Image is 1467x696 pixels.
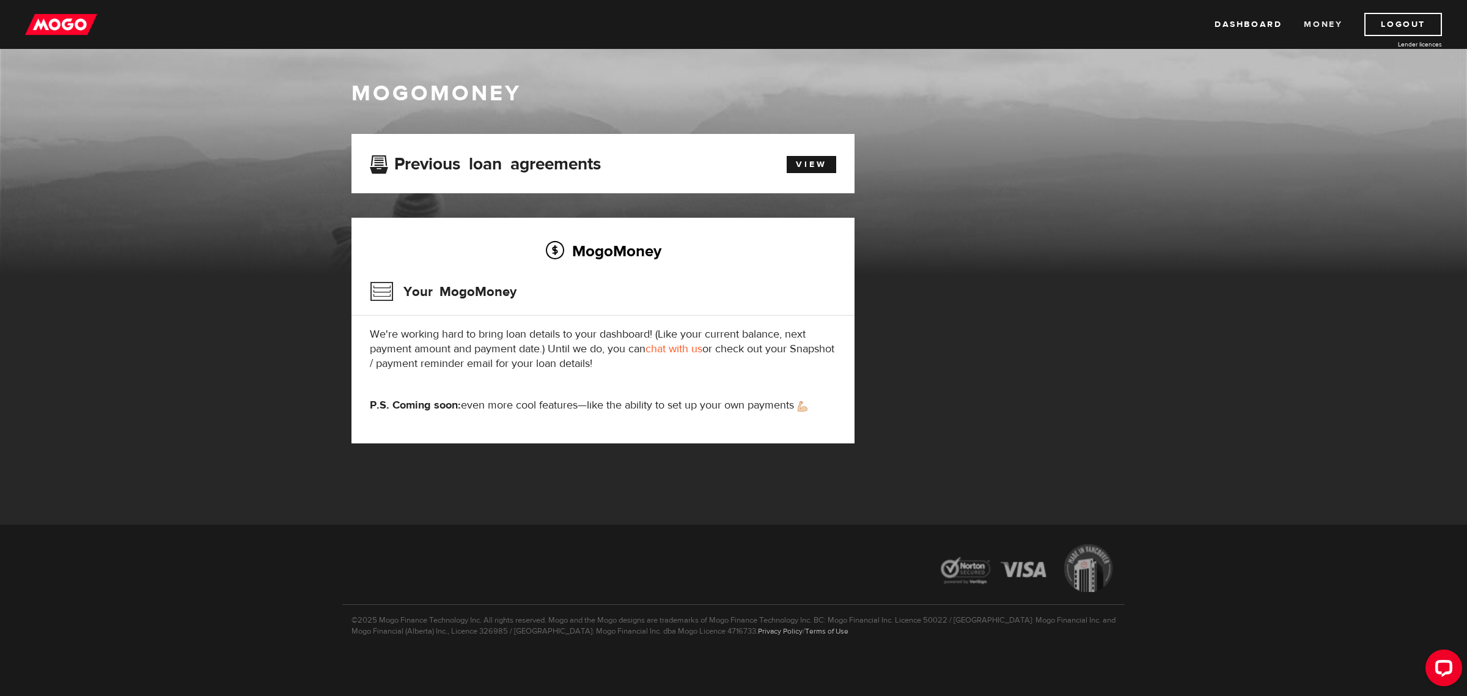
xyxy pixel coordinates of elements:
img: mogo_logo-11ee424be714fa7cbb0f0f49df9e16ec.png [25,13,97,36]
a: Privacy Policy [758,626,803,636]
iframe: LiveChat chat widget [1416,645,1467,696]
a: chat with us [645,342,702,356]
img: strong arm emoji [798,401,807,412]
a: Dashboard [1215,13,1282,36]
a: View [787,156,836,173]
a: Money [1304,13,1342,36]
h2: MogoMoney [370,238,836,264]
img: legal-icons-92a2ffecb4d32d839781d1b4e4802d7b.png [929,535,1125,604]
strong: P.S. Coming soon: [370,398,461,412]
p: We're working hard to bring loan details to your dashboard! (Like your current balance, next paym... [370,327,836,371]
h3: Your MogoMoney [370,276,517,308]
p: ©2025 Mogo Finance Technology Inc. All rights reserved. Mogo and the Mogo designs are trademarks ... [342,604,1125,637]
a: Logout [1364,13,1442,36]
h3: Previous loan agreements [370,154,601,170]
h1: MogoMoney [351,81,1116,106]
p: even more cool features—like the ability to set up your own payments [370,398,836,413]
a: Terms of Use [805,626,848,636]
a: Lender licences [1350,40,1442,49]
